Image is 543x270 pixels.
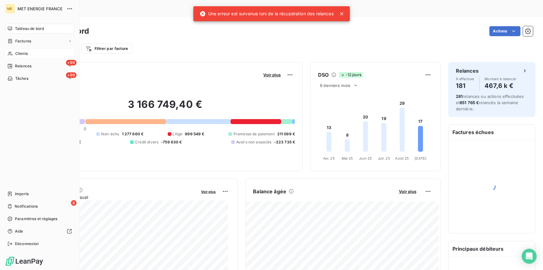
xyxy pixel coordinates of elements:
span: -759 630 € [161,139,182,145]
h2: 3 166 749,40 € [35,98,295,117]
tspan: Juin 25 [359,156,372,161]
span: Relances [15,63,31,69]
div: Open Intercom Messenger [522,249,537,264]
h4: 181 [456,81,475,91]
tspan: [DATE] [415,156,427,161]
span: Promesse de paiement [233,131,275,137]
span: Non-échu [101,131,119,137]
span: Paramètres et réglages [15,216,57,222]
tspan: Juil. 25 [378,156,390,161]
button: Filtrer par facture [81,44,132,54]
button: Voir plus [397,189,418,194]
h6: DSO [318,71,329,79]
div: Une erreur est survenue lors de la récupération des relances [199,8,334,19]
span: Factures [15,38,31,44]
span: 281 [456,94,463,99]
span: 0 [84,126,87,131]
tspan: Avr. 25 [323,156,335,161]
span: +99 [66,60,77,65]
h6: Relances [456,67,479,75]
span: -12 jours [339,72,363,78]
span: Crédit divers [135,139,158,145]
span: 8 [71,200,77,206]
span: Voir plus [399,189,416,194]
span: Clients [15,51,28,56]
span: Notifications [15,204,38,209]
button: Actions [489,26,521,36]
span: Litige [173,131,183,137]
span: Aide [15,229,23,234]
span: Voir plus [201,190,216,194]
span: Tâches [15,76,28,81]
span: 999 549 € [185,131,204,137]
h6: Principaux débiteurs [449,241,535,256]
h6: Balance âgée [253,188,287,195]
span: relances ou actions effectuées et relancés la semaine dernière. [456,94,524,111]
tspan: Août 25 [396,156,409,161]
span: Montant à relancer [485,77,517,81]
span: +99 [66,72,77,78]
img: Logo LeanPay [5,256,44,266]
tspan: Mai 25 [342,156,353,161]
span: -223 735 € [274,139,295,145]
span: Imports [15,191,29,197]
span: Chiffre d'affaires mensuel [35,194,197,200]
span: 6 derniers mois [320,83,350,88]
button: Voir plus [199,189,218,194]
button: Voir plus [261,72,283,78]
span: Avoirs non associés [236,139,272,145]
span: Voir plus [263,72,281,77]
span: 851 765 € [460,100,479,105]
span: À effectuer [456,77,475,81]
span: Déconnexion [15,241,39,247]
a: Aide [5,226,74,236]
span: Tableau de bord [15,26,44,31]
h4: 467,6 k € [485,81,517,91]
span: 211 099 € [277,131,295,137]
span: 1 277 660 € [122,131,144,137]
h6: Factures échues [449,125,535,140]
